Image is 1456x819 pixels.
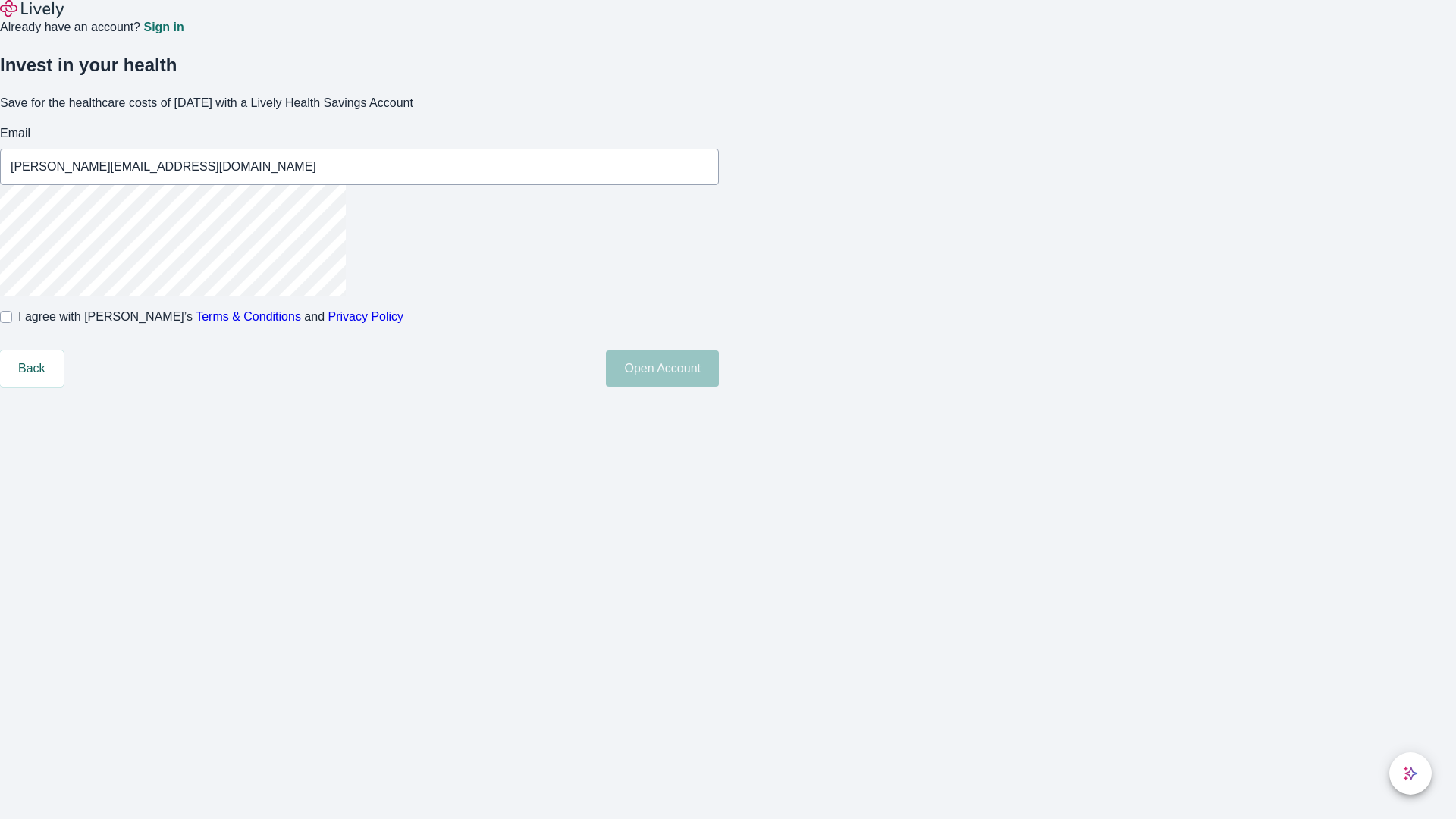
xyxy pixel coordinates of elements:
[18,308,403,326] span: I agree with [PERSON_NAME]’s and
[328,310,404,323] a: Privacy Policy
[1403,766,1418,781] svg: Lively AI Assistant
[143,21,184,33] a: Sign in
[196,310,301,323] a: Terms & Conditions
[1389,752,1432,795] button: chat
